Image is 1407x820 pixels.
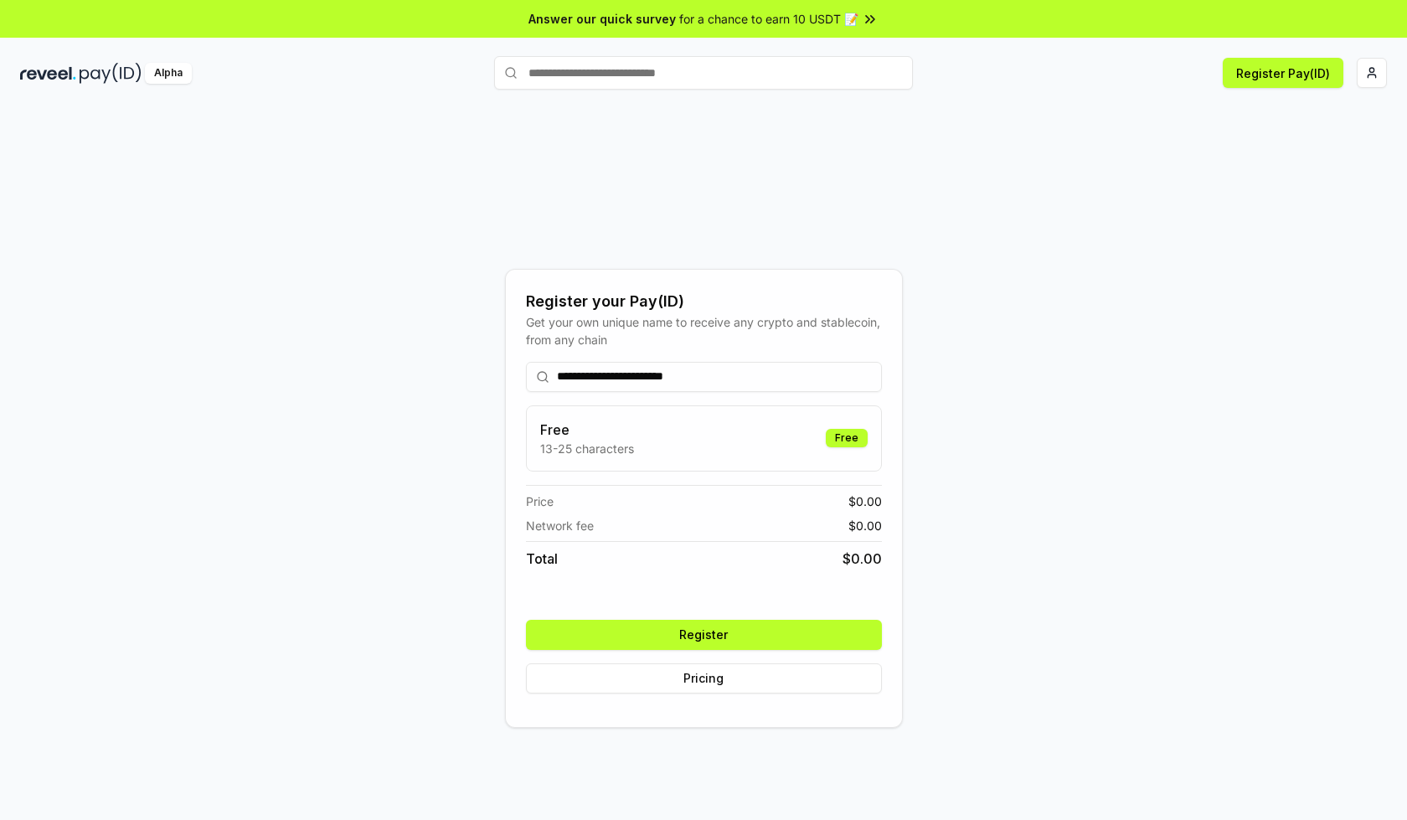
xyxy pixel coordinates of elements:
div: Alpha [145,63,192,84]
span: Answer our quick survey [528,10,676,28]
span: for a chance to earn 10 USDT 📝 [679,10,858,28]
span: $ 0.00 [848,493,882,510]
span: Network fee [526,517,594,534]
img: pay_id [80,63,142,84]
p: 13-25 characters [540,440,634,457]
span: Total [526,549,558,569]
div: Get your own unique name to receive any crypto and stablecoin, from any chain [526,313,882,348]
div: Free [826,429,868,447]
img: reveel_dark [20,63,76,84]
span: $ 0.00 [843,549,882,569]
button: Register Pay(ID) [1223,58,1343,88]
span: Price [526,493,554,510]
button: Register [526,620,882,650]
div: Register your Pay(ID) [526,290,882,313]
button: Pricing [526,663,882,694]
span: $ 0.00 [848,517,882,534]
h3: Free [540,420,634,440]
